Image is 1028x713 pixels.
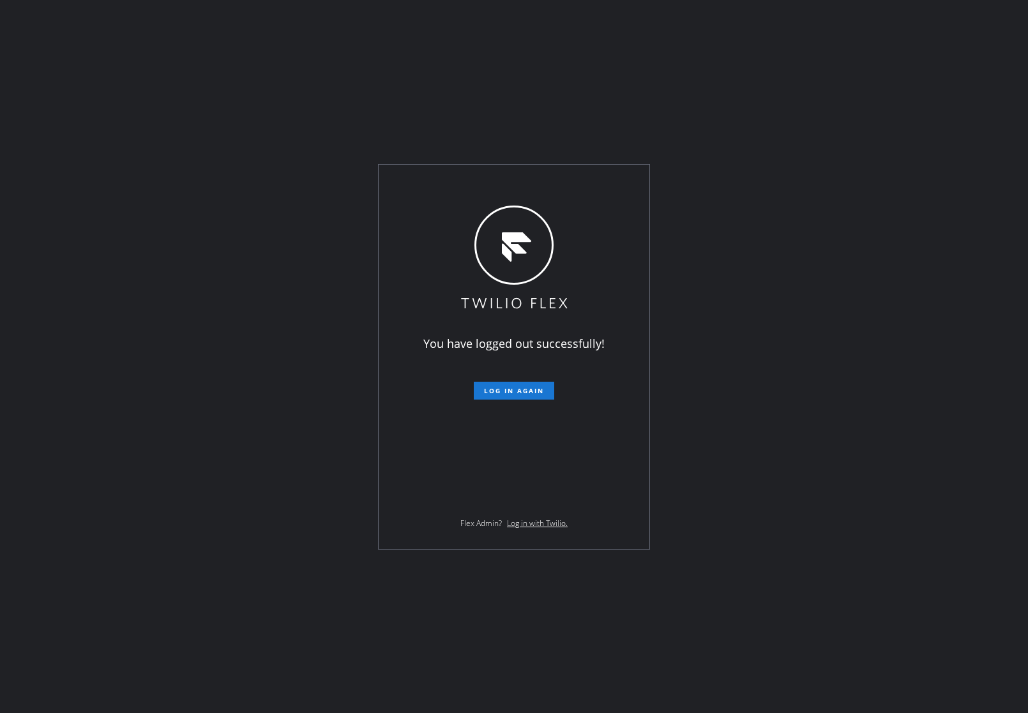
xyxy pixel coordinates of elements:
span: Log in again [484,386,544,395]
a: Log in with Twilio. [507,518,568,529]
span: Flex Admin? [460,518,502,529]
button: Log in again [474,382,554,400]
span: You have logged out successfully! [423,336,605,351]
